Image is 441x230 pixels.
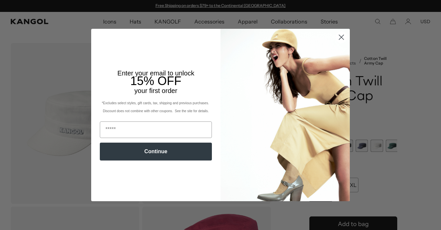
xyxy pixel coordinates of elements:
button: Continue [100,143,212,161]
input: Email [100,121,212,138]
button: Close dialog [336,31,347,43]
span: *Excludes select styles, gift cards, tax, shipping and previous purchases. Discount does not comb... [102,101,210,113]
span: 15% OFF [130,74,181,88]
span: your first order [134,87,177,94]
img: 93be19ad-e773-4382-80b9-c9d740c9197f.jpeg [220,29,350,201]
span: Enter your email to unlock [117,69,194,77]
